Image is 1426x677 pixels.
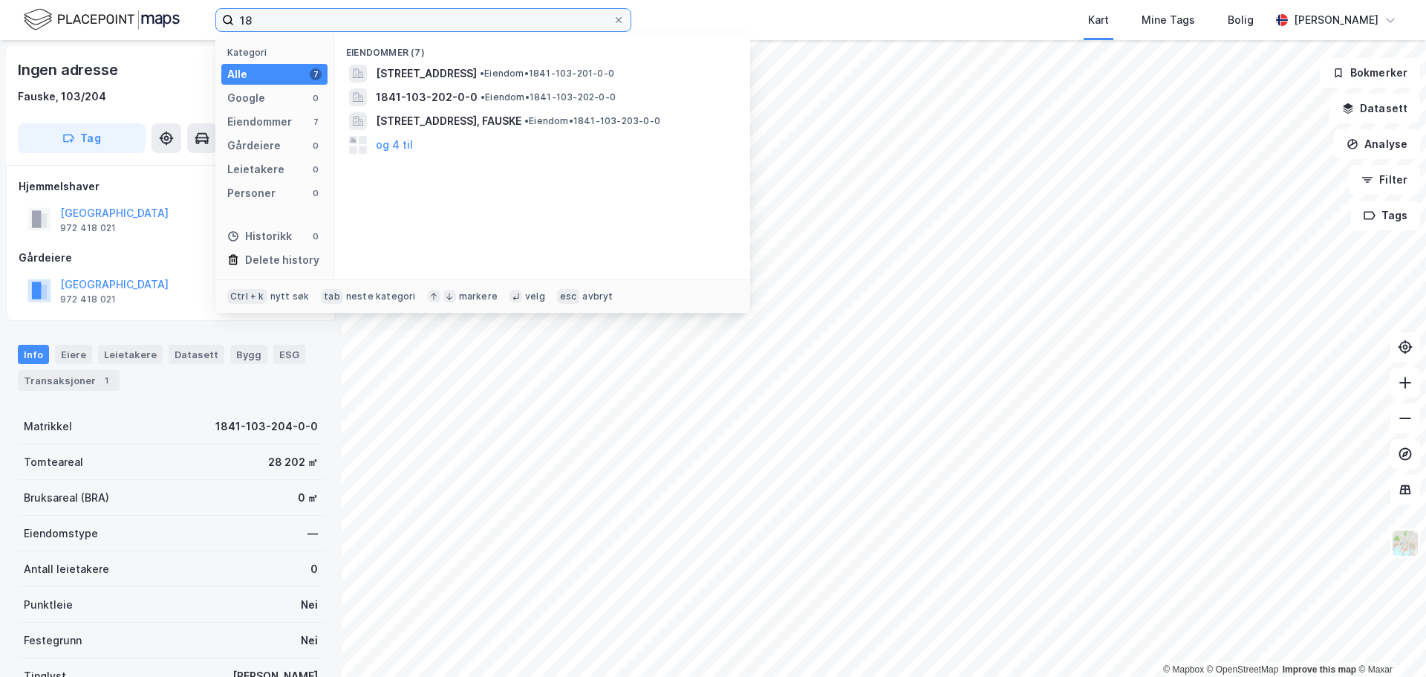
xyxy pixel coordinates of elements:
[270,291,310,302] div: nytt søk
[1352,606,1426,677] div: Kontrollprogram for chat
[24,525,98,542] div: Eiendomstype
[1349,165,1420,195] button: Filter
[376,88,478,106] span: 1841-103-202-0-0
[18,58,120,82] div: Ingen adresse
[310,92,322,104] div: 0
[459,291,498,302] div: markere
[481,91,616,103] span: Eiendom • 1841-103-202-0-0
[1228,11,1254,29] div: Bolig
[169,345,224,364] div: Datasett
[227,227,292,245] div: Historikk
[1334,129,1420,159] button: Analyse
[98,345,163,364] div: Leietakere
[1207,664,1279,675] a: OpenStreetMap
[234,9,613,31] input: Søk på adresse, matrikkel, gårdeiere, leietakere eller personer
[301,596,318,614] div: Nei
[1329,94,1420,123] button: Datasett
[1391,529,1419,557] img: Z
[480,68,484,79] span: •
[301,632,318,650] div: Nei
[227,113,292,131] div: Eiendommer
[310,68,322,80] div: 7
[24,7,180,33] img: logo.f888ab2527a4732fd821a326f86c7f29.svg
[19,249,323,267] div: Gårdeiere
[18,88,106,106] div: Fauske, 103/204
[24,632,82,650] div: Festegrunn
[19,178,323,195] div: Hjemmelshaver
[1352,606,1426,677] iframe: Chat Widget
[346,291,416,302] div: neste kategori
[480,68,614,80] span: Eiendom • 1841-103-201-0-0
[524,115,660,127] span: Eiendom • 1841-103-203-0-0
[24,596,73,614] div: Punktleie
[24,418,72,435] div: Matrikkel
[215,418,318,435] div: 1841-103-204-0-0
[1351,201,1420,230] button: Tags
[227,89,265,107] div: Google
[60,294,116,305] div: 972 418 021
[310,230,322,242] div: 0
[268,453,318,471] div: 28 202 ㎡
[524,115,529,126] span: •
[557,289,580,304] div: esc
[227,289,267,304] div: Ctrl + k
[245,251,319,269] div: Delete history
[1163,664,1204,675] a: Mapbox
[376,136,413,154] button: og 4 til
[298,489,318,507] div: 0 ㎡
[24,453,83,471] div: Tomteareal
[376,112,521,130] span: [STREET_ADDRESS], FAUSKE
[307,525,318,542] div: —
[321,289,343,304] div: tab
[18,345,49,364] div: Info
[1088,11,1109,29] div: Kart
[310,163,322,175] div: 0
[582,291,613,302] div: avbryt
[481,91,485,103] span: •
[227,65,247,83] div: Alle
[60,222,116,234] div: 972 418 021
[376,65,477,82] span: [STREET_ADDRESS]
[1294,11,1378,29] div: [PERSON_NAME]
[1283,664,1356,675] a: Improve this map
[18,123,146,153] button: Tag
[227,137,281,155] div: Gårdeiere
[24,560,109,578] div: Antall leietakere
[18,370,120,391] div: Transaksjoner
[55,345,92,364] div: Eiere
[1142,11,1195,29] div: Mine Tags
[227,161,284,178] div: Leietakere
[227,184,276,202] div: Personer
[310,116,322,128] div: 7
[24,489,109,507] div: Bruksareal (BRA)
[310,187,322,199] div: 0
[334,35,750,62] div: Eiendommer (7)
[230,345,267,364] div: Bygg
[99,373,114,388] div: 1
[310,140,322,152] div: 0
[273,345,305,364] div: ESG
[310,560,318,578] div: 0
[227,47,328,58] div: Kategori
[525,291,545,302] div: velg
[1320,58,1420,88] button: Bokmerker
